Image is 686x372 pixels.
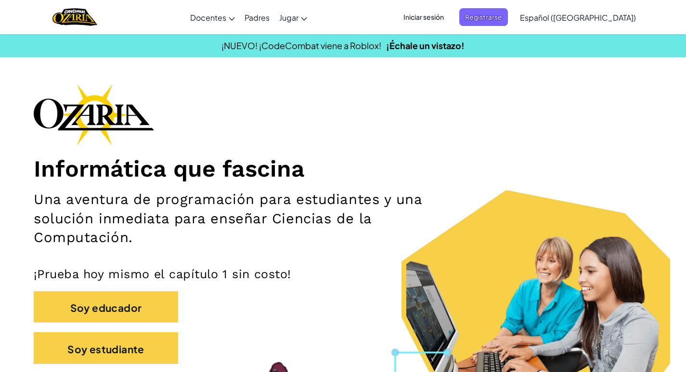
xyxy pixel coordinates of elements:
button: Registrarse [459,8,508,26]
font: Soy educador [70,301,142,314]
a: Padres [240,4,274,30]
a: Docentes [185,4,240,30]
a: ¡Échale un vistazo! [386,40,465,51]
font: Iniciar sesión [403,13,444,21]
a: Logotipo de Ozaria de CodeCombat [52,7,97,27]
font: Padres [245,13,270,23]
font: Español ([GEOGRAPHIC_DATA]) [520,13,636,23]
font: Informática que fascina [34,155,305,182]
img: Logotipo de la marca Ozaria [34,84,154,145]
font: Una aventura de programación para estudiantes y una solución inmediata para enseñar Ciencias de l... [34,191,422,245]
button: Soy educador [34,291,178,322]
font: ¡NUEVO! ¡CodeCombat viene a Roblox! [221,40,381,51]
a: Español ([GEOGRAPHIC_DATA]) [515,4,641,30]
button: Soy estudiante [34,332,178,363]
font: ¡Prueba hoy mismo el capítulo 1 sin costo! [34,267,291,281]
font: Docentes [190,13,226,23]
button: Iniciar sesión [398,8,450,26]
font: Soy estudiante [67,342,144,355]
a: Jugar [274,4,312,30]
font: Jugar [279,13,298,23]
font: Registrarse [465,13,502,21]
img: Hogar [52,7,97,27]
